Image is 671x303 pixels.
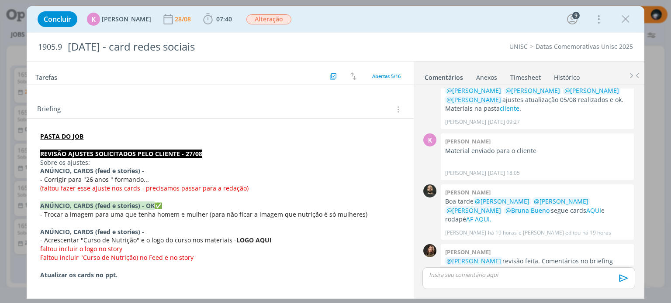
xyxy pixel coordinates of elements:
span: @[PERSON_NAME] [505,86,560,95]
span: @[PERSON_NAME] [446,257,501,265]
span: há 19 horas [488,229,517,237]
p: Material enviado para o cliente [445,146,629,155]
span: [PERSON_NAME] [102,16,151,22]
div: K [87,13,100,26]
img: arrow-down-up.svg [350,72,356,80]
button: Concluir [38,11,77,27]
span: @[PERSON_NAME] [534,197,588,205]
a: cliente [500,104,519,112]
strong: Atualizar os cards no ppt. [40,271,118,279]
p: [PERSON_NAME] [445,118,486,126]
span: 07:40 [216,15,232,23]
a: PASTA DO JOB [40,132,83,140]
div: dialog [27,6,644,299]
span: @Bruna Bueno [505,206,550,214]
span: Tarefas [35,71,57,82]
span: Briefing [37,104,61,115]
button: 9 [565,12,579,26]
div: Anexos [476,73,497,82]
span: 1905.9 [38,42,62,52]
span: (faltou fazer esse ajuste nos cards - precisamos passar para a redação) [40,184,249,192]
p: Boa tarde segue cards e rodapé [445,197,629,224]
span: faltou incluir o logo no story [40,245,122,253]
strong: ANÚNCIO, CARDS (feed e stories) - [40,167,144,175]
span: e [PERSON_NAME] editou [519,229,581,237]
span: Faltou incluir "Curso de Nutrição) no Feed e no story [40,253,194,262]
div: 9 [572,12,580,19]
span: @[PERSON_NAME] [475,197,529,205]
a: Timesheet [510,69,541,82]
p: ✅ [40,201,400,210]
span: Abertas 5/16 [372,73,401,79]
strong: REVISÃO AJUSTES SOLICITADOS PELO CLIENTE - 27/08 [40,150,202,158]
span: @[PERSON_NAME] [446,206,501,214]
button: Alteração [246,14,292,25]
b: [PERSON_NAME] [445,188,491,196]
p: [PERSON_NAME] [445,229,486,237]
span: - Acrescentar "Curso de Nutrição" e o logo do curso nos materiais - [40,236,236,244]
span: Alteração [246,14,291,24]
div: 28/08 [175,16,193,22]
a: AQUI [586,206,601,214]
span: [DATE] 09:27 [488,118,520,126]
a: Datas Comemorativas Unisc 2025 [536,42,633,51]
span: - Trocar a imagem para uma que tenha homem e mulher (para não ficar a imagem que nutrição é só mu... [40,210,367,218]
img: J [423,244,436,257]
b: [PERSON_NAME] [445,248,491,256]
strong: ANÚNCIO, CARDS (feed e stories) - [40,228,144,236]
p: Sobre os ajustes: [40,158,400,167]
span: [DATE] 18:05 [488,169,520,177]
span: Concluir [44,16,71,23]
span: @[PERSON_NAME] [446,86,501,95]
strong: ANÚNCIO, CARDS (feed e stories) - OK [40,201,155,210]
a: Comentários [424,69,463,82]
a: Histórico [553,69,580,82]
button: K[PERSON_NAME] [87,13,151,26]
p: revisão feita. Comentários no briefing [445,257,629,266]
span: @[PERSON_NAME] [446,95,501,104]
div: [DATE] - card redes sociais [64,36,381,58]
div: K [423,133,436,146]
b: [PERSON_NAME] [445,137,491,145]
span: @[PERSON_NAME] [564,86,619,95]
a: AF AQUI. [466,215,491,223]
span: há 19 horas [582,229,611,237]
button: 07:40 [201,12,234,26]
span: - Corrigir para "26 anos " formando... [40,175,149,184]
img: P [423,184,436,197]
p: ajustes atualização 05/08 realizados e ok. Materiais na pasta . [445,86,629,113]
p: [PERSON_NAME] [445,169,486,177]
a: UNISC [509,42,528,51]
a: LOGO AQUI [236,236,272,244]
